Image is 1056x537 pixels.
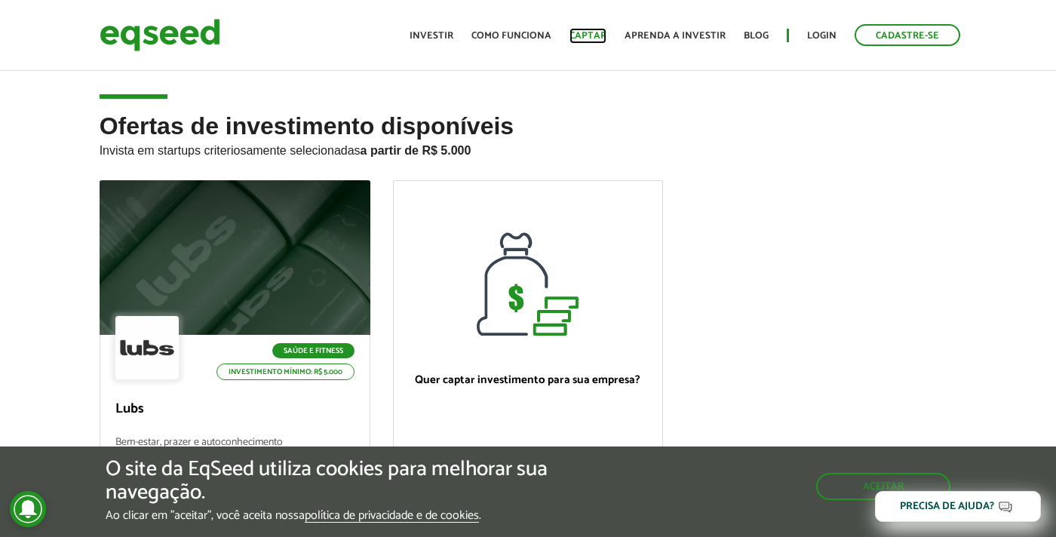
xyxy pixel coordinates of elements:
[569,31,606,41] a: Captar
[115,437,355,469] p: Bem-estar, prazer e autoconhecimento
[807,31,837,41] a: Login
[471,31,551,41] a: Como funciona
[106,508,612,523] p: Ao clicar em "aceitar", você aceita nossa .
[115,401,355,418] p: Lubs
[100,140,957,158] p: Invista em startups criteriosamente selecionadas
[410,31,453,41] a: Investir
[216,364,355,380] p: Investimento mínimo: R$ 5.000
[816,473,950,500] button: Aceitar
[409,373,648,387] p: Quer captar investimento para sua empresa?
[744,31,769,41] a: Blog
[100,113,957,180] h2: Ofertas de investimento disponíveis
[106,458,612,505] h5: O site da EqSeed utiliza cookies para melhorar sua navegação.
[305,510,479,523] a: política de privacidade e de cookies
[625,31,726,41] a: Aprenda a investir
[272,343,355,358] p: Saúde e Fitness
[855,24,960,46] a: Cadastre-se
[361,144,471,157] strong: a partir de R$ 5.000
[100,15,220,55] img: EqSeed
